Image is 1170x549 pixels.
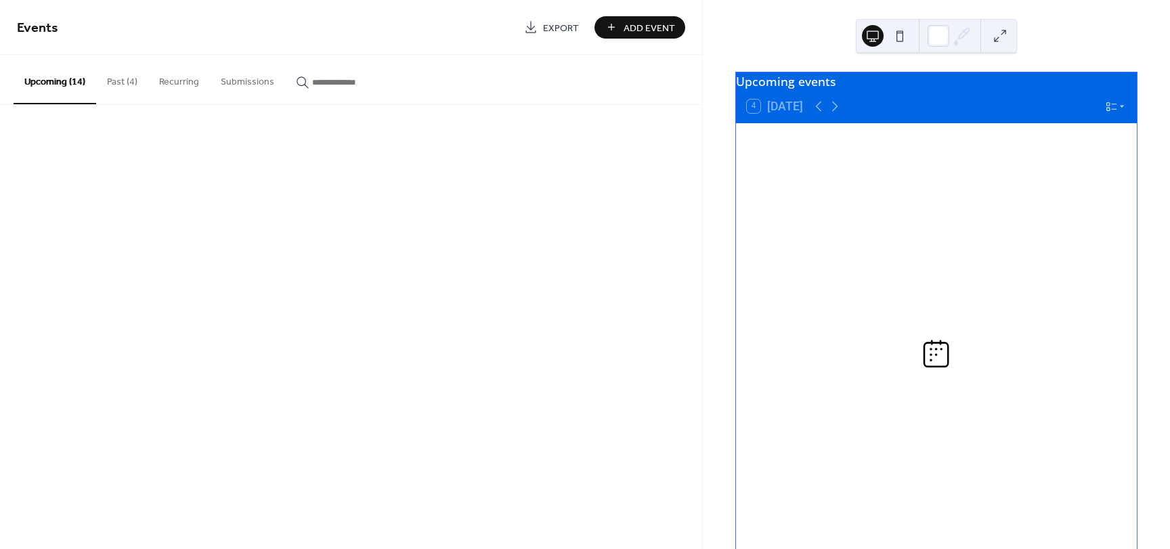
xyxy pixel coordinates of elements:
[624,21,675,35] span: Add Event
[96,55,148,103] button: Past (4)
[17,15,58,41] span: Events
[148,55,210,103] button: Recurring
[594,16,685,39] button: Add Event
[210,55,285,103] button: Submissions
[514,16,589,39] a: Export
[736,72,1137,90] div: Upcoming events
[543,21,579,35] span: Export
[14,55,96,104] button: Upcoming (14)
